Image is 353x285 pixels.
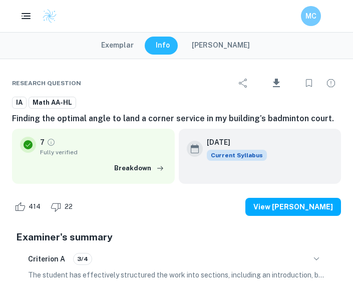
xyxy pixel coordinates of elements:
[255,70,297,96] div: Download
[12,199,46,215] div: Like
[112,161,167,176] button: Breakdown
[28,269,325,280] p: The student has effectively structured the work into sections, including an introduction, body, a...
[29,96,76,109] a: Math AA-HL
[48,199,78,215] div: Dislike
[40,148,167,157] span: Fully verified
[59,202,78,212] span: 22
[305,11,317,22] h6: MC
[29,98,76,108] span: Math AA-HL
[12,79,81,88] span: Research question
[182,37,260,55] button: [PERSON_NAME]
[36,9,57,24] a: Clastify logo
[23,202,46,212] span: 414
[74,254,92,263] span: 3/4
[91,37,144,55] button: Exemplar
[42,9,57,24] img: Clastify logo
[13,98,26,108] span: IA
[207,150,267,161] span: Current Syllabus
[28,253,65,264] h6: Criterion A
[47,138,56,147] a: Grade fully verified
[299,73,319,93] div: Bookmark
[146,37,180,55] button: Info
[207,137,259,148] h6: [DATE]
[207,150,267,161] div: This exemplar is based on the current syllabus. Feel free to refer to it for inspiration/ideas wh...
[40,137,45,148] p: 7
[245,198,341,216] button: View [PERSON_NAME]
[301,6,321,26] button: MC
[233,73,253,93] div: Share
[321,73,341,93] div: Report issue
[16,230,337,244] h5: Examiner's summary
[12,113,341,125] h6: Finding the optimal angle to land a corner service in my building’s badminton court.
[12,96,27,109] a: IA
